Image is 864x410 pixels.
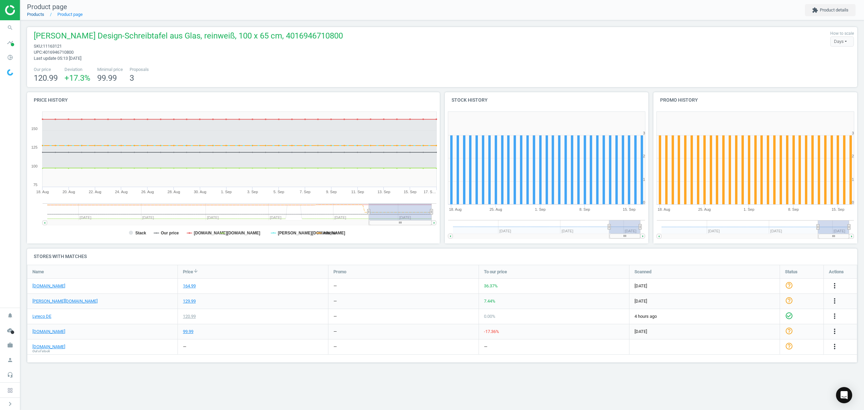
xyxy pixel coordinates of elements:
[489,207,502,211] tspan: 25. Aug
[812,7,818,13] i: extension
[193,268,198,274] i: arrow_downward
[62,190,75,194] tspan: 20. Aug
[785,296,793,304] i: help_outline
[484,299,495,304] span: 7.44 %
[830,36,854,47] div: Days
[115,190,128,194] tspan: 24. Aug
[183,313,196,319] div: 120.99
[161,231,179,235] tspan: Our price
[836,387,852,403] div: Open Intercom Messenger
[634,313,775,319] span: 4 hours ago
[27,12,44,17] a: Products
[829,268,844,275] span: Actions
[4,324,17,337] i: cloud_done
[831,312,839,320] i: more_vert
[484,314,495,319] span: 0.00 %
[5,5,53,15] img: ajHJNr6hYgQAAAAASUVORK5CYII=
[333,329,337,335] div: —
[831,297,839,306] button: more_vert
[852,131,854,135] text: 3
[32,349,50,354] span: Out of stock
[194,190,206,194] tspan: 30. Aug
[831,297,839,305] i: more_vert
[831,282,839,290] button: more_vert
[135,231,146,235] tspan: Stack
[4,354,17,366] i: person
[634,329,775,335] span: [DATE]
[658,207,670,211] tspan: 18. Aug
[579,207,590,211] tspan: 8. Sep
[4,21,17,34] i: search
[785,268,798,275] span: Status
[643,177,645,181] text: 1
[4,368,17,381] i: headset_mic
[32,313,51,319] a: Lyreco DE
[535,207,546,211] tspan: 1. Sep
[643,154,645,158] text: 2
[785,327,793,335] i: help_outline
[698,207,711,211] tspan: 25. Aug
[404,190,416,194] tspan: 15. Sep
[27,249,857,264] h4: Stores with matches
[32,268,44,275] span: Name
[2,400,19,408] button: chevron_right
[424,190,436,194] tspan: 17. S…
[484,283,498,288] span: 36.37 %
[227,231,260,235] tspan: [DOMAIN_NAME]
[788,207,799,211] tspan: 8. Sep
[831,327,839,335] i: more_vert
[351,190,364,194] tspan: 11. Sep
[31,145,37,149] text: 125
[449,207,461,211] tspan: 18. Aug
[34,67,58,73] span: Our price
[89,190,101,194] tspan: 22. Aug
[27,3,67,11] span: Product page
[4,339,17,352] i: work
[805,4,856,16] button: extensionProduct details
[31,164,37,168] text: 100
[130,73,134,83] span: 3
[785,281,793,289] i: help_outline
[194,231,227,235] tspan: [DOMAIN_NAME]
[27,92,440,108] h4: Price history
[300,190,310,194] tspan: 7. Sep
[34,44,43,49] span: sku :
[64,67,90,73] span: Deviation
[32,298,98,304] a: [PERSON_NAME][DOMAIN_NAME]
[32,344,65,350] a: [DOMAIN_NAME]
[130,67,149,73] span: Proposals
[183,344,186,350] div: —
[4,36,17,49] i: timeline
[57,12,83,17] a: Product page
[183,329,193,335] div: 99.99
[326,190,337,194] tspan: 9. Sep
[852,177,854,181] text: 1
[744,207,755,211] tspan: 1. Sep
[484,329,499,334] span: -17.36 %
[43,44,62,49] span: 11163121
[445,92,649,108] h4: Stock history
[831,342,839,351] button: more_vert
[34,56,81,61] span: Last update 05:13 [DATE]
[634,298,775,304] span: [DATE]
[183,298,196,304] div: 129.99
[333,283,337,289] div: —
[333,268,346,275] span: Promo
[333,298,337,304] div: —
[32,283,65,289] a: [DOMAIN_NAME]
[36,190,49,194] tspan: 18. Aug
[830,31,854,36] label: How to scale
[278,231,345,235] tspan: [PERSON_NAME][DOMAIN_NAME]
[31,127,37,131] text: 150
[6,400,14,408] i: chevron_right
[377,190,390,194] tspan: 13. Sep
[97,67,123,73] span: Minimal price
[831,327,839,336] button: more_vert
[852,200,854,204] text: 0
[4,51,17,64] i: pie_chart_outlined
[43,50,74,55] span: 4016946710800
[852,154,854,158] text: 2
[643,131,645,135] text: 3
